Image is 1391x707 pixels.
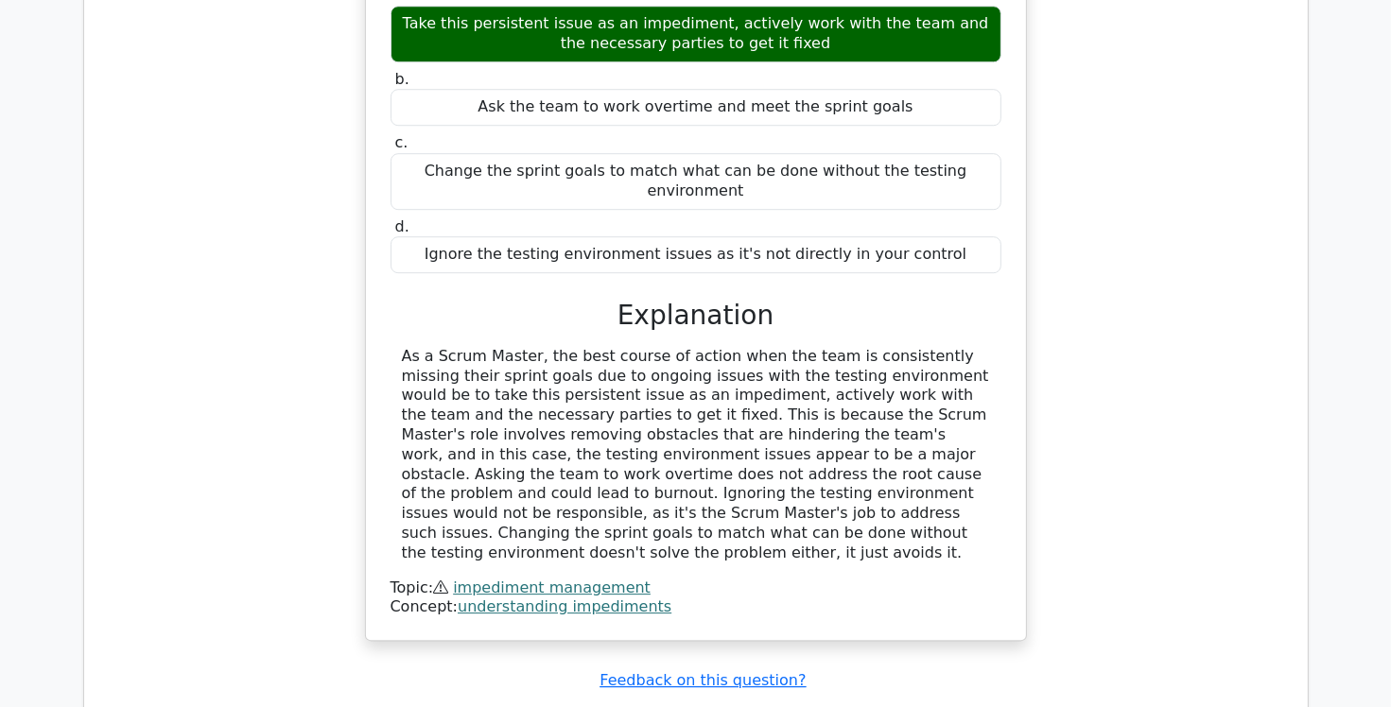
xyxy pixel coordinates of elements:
[402,347,990,563] div: As a Scrum Master, the best course of action when the team is consistently missing their sprint g...
[391,578,1001,598] div: Topic:
[600,671,806,689] a: Feedback on this question?
[395,133,409,151] span: c.
[391,6,1001,62] div: Take this persistent issue as an impediment, actively work with the team and the necessary partie...
[458,597,671,615] a: understanding impediments
[391,89,1001,126] div: Ask the team to work overtime and meet the sprint goals
[391,597,1001,617] div: Concept:
[453,578,651,596] a: impediment management
[395,217,409,235] span: d.
[402,300,990,332] h3: Explanation
[395,70,409,88] span: b.
[391,153,1001,210] div: Change the sprint goals to match what can be done without the testing environment
[391,236,1001,273] div: Ignore the testing environment issues as it's not directly in your control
